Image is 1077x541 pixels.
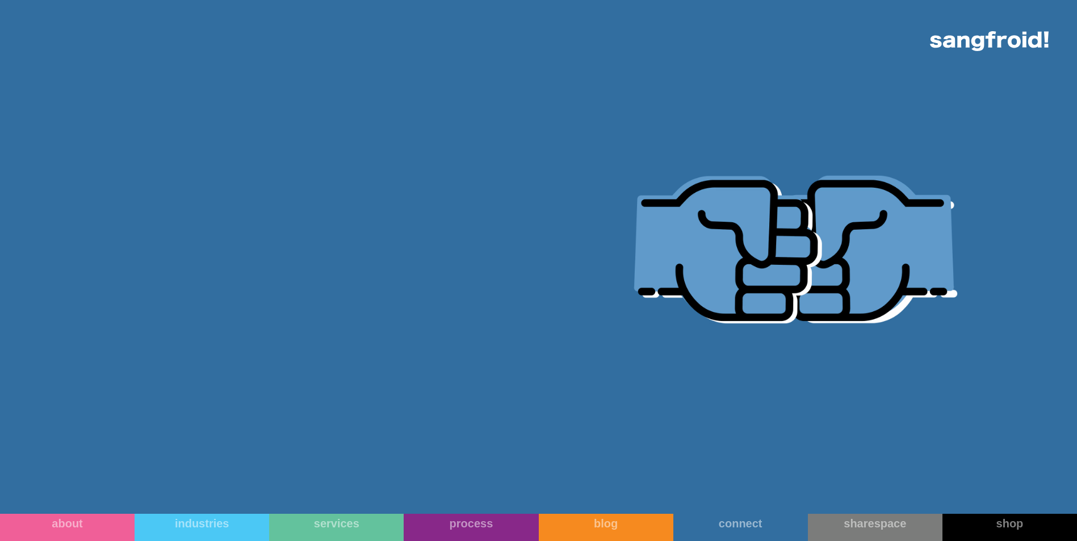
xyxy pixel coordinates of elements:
[930,31,1049,51] img: logo
[539,517,673,530] div: blog
[539,514,673,541] a: blog
[808,517,942,530] div: sharespace
[269,517,404,530] div: services
[942,514,1077,541] a: shop
[404,514,538,541] a: process
[808,514,942,541] a: sharespace
[269,514,404,541] a: services
[673,514,808,541] a: connect
[404,517,538,530] div: process
[942,517,1077,530] div: shop
[135,517,269,530] div: industries
[135,514,269,541] a: industries
[673,517,808,530] div: connect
